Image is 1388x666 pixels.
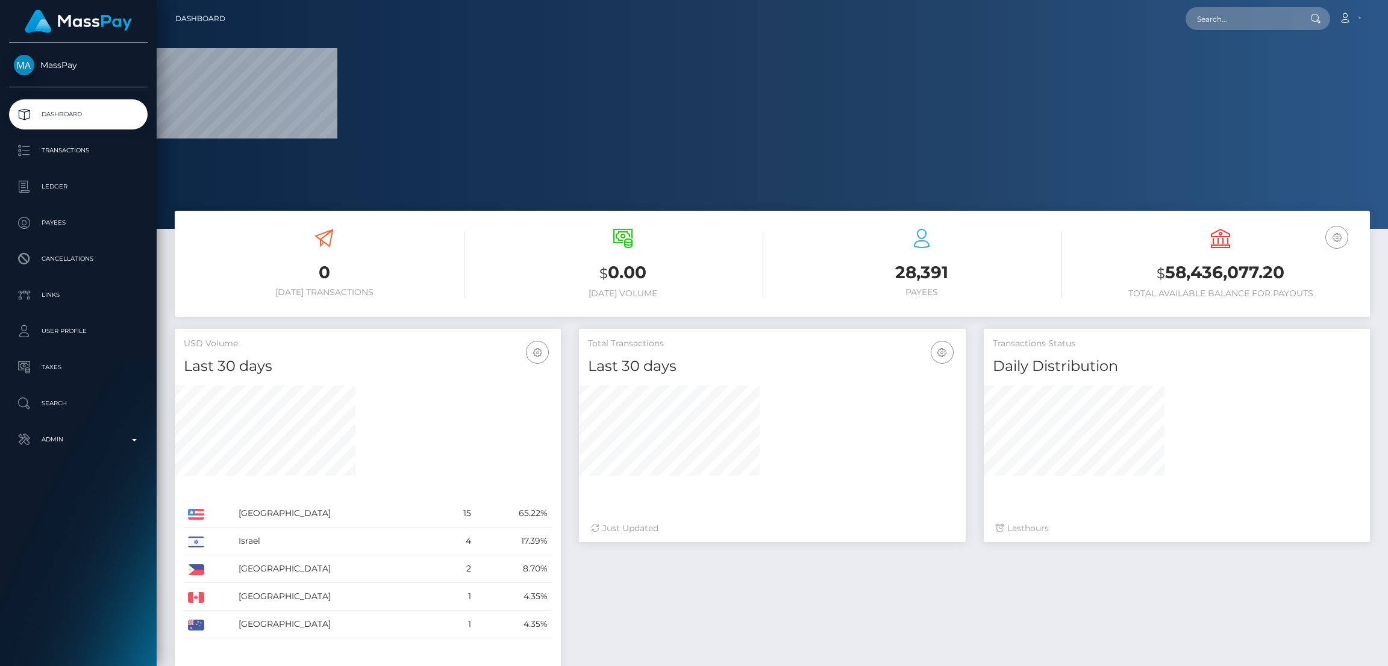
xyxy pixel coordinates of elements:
img: IL.png [188,537,204,547]
a: User Profile [9,316,148,346]
img: US.png [188,509,204,520]
img: PH.png [188,564,204,575]
a: Links [9,280,148,310]
a: Search [9,388,148,419]
a: Cancellations [9,244,148,274]
td: 4 [442,528,475,555]
div: Last hours [996,522,1358,535]
p: Admin [14,431,143,449]
td: 1 [442,583,475,611]
td: [GEOGRAPHIC_DATA] [234,583,442,611]
div: Just Updated [591,522,953,535]
td: 4.35% [475,583,552,611]
td: [GEOGRAPHIC_DATA] [234,555,442,583]
td: 2 [442,555,475,583]
p: Search [14,394,143,412]
h6: Payees [781,287,1062,297]
img: MassPay [14,55,34,75]
h4: Last 30 days [184,356,552,377]
input: Search... [1186,7,1299,30]
h4: Last 30 days [588,356,956,377]
a: Payees [9,208,148,238]
td: 1 [442,611,475,638]
h3: 0.00 [483,261,763,285]
a: Ledger [9,172,148,202]
p: Payees [14,214,143,232]
h4: Daily Distribution [993,356,1361,377]
p: Dashboard [14,105,143,123]
td: [GEOGRAPHIC_DATA] [234,500,442,528]
a: Dashboard [175,6,225,31]
td: Israel [234,528,442,555]
p: Cancellations [14,250,143,268]
img: AU.png [188,620,204,630]
td: [GEOGRAPHIC_DATA] [234,611,442,638]
a: Dashboard [9,99,148,129]
p: Links [14,286,143,304]
h5: Transactions Status [993,338,1361,350]
img: CA.png [188,592,204,603]
span: MassPay [9,60,148,70]
h3: 0 [184,261,464,284]
a: Transactions [9,135,148,166]
td: 65.22% [475,500,552,528]
h3: 58,436,077.20 [1080,261,1361,285]
h6: [DATE] Volume [483,288,763,299]
a: Taxes [9,352,148,382]
h3: 28,391 [781,261,1062,284]
small: $ [599,265,608,282]
td: 4.35% [475,611,552,638]
p: Taxes [14,358,143,376]
h5: USD Volume [184,338,552,350]
small: $ [1157,265,1165,282]
h6: [DATE] Transactions [184,287,464,297]
h5: Total Transactions [588,338,956,350]
p: User Profile [14,322,143,340]
a: Admin [9,425,148,455]
p: Ledger [14,178,143,196]
td: 17.39% [475,528,552,555]
p: Transactions [14,142,143,160]
img: MassPay Logo [25,10,132,33]
h6: Total Available Balance for Payouts [1080,288,1361,299]
td: 8.70% [475,555,552,583]
td: 15 [442,500,475,528]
